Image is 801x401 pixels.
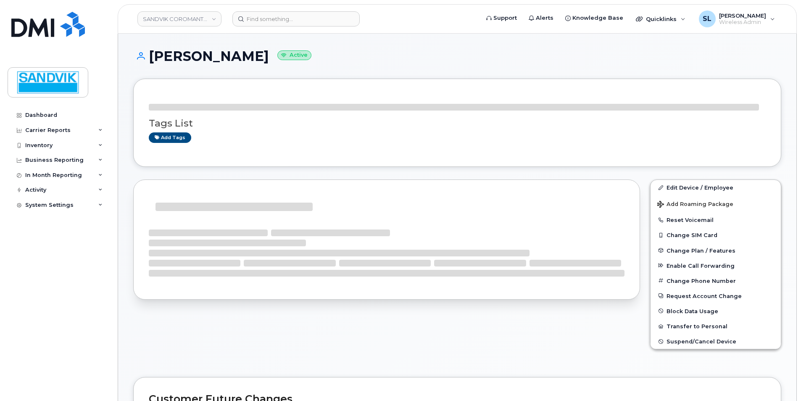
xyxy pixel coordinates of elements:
[667,262,735,269] span: Enable Call Forwarding
[657,201,733,209] span: Add Roaming Package
[149,132,191,143] a: Add tags
[651,288,781,303] button: Request Account Change
[651,273,781,288] button: Change Phone Number
[651,258,781,273] button: Enable Call Forwarding
[651,212,781,227] button: Reset Voicemail
[651,195,781,212] button: Add Roaming Package
[651,243,781,258] button: Change Plan / Features
[651,180,781,195] a: Edit Device / Employee
[651,227,781,243] button: Change SIM Card
[651,334,781,349] button: Suspend/Cancel Device
[651,319,781,334] button: Transfer to Personal
[149,118,766,129] h3: Tags List
[651,303,781,319] button: Block Data Usage
[667,247,735,253] span: Change Plan / Features
[133,49,781,63] h1: [PERSON_NAME]
[667,338,736,345] span: Suspend/Cancel Device
[277,50,311,60] small: Active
